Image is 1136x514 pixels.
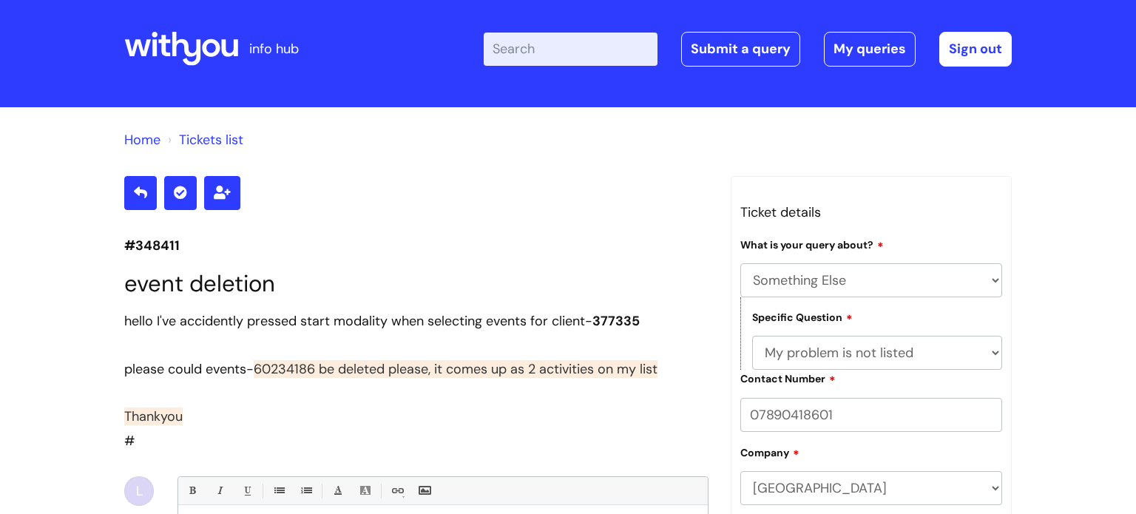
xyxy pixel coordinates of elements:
[740,371,836,385] label: Contact Number
[249,37,299,61] p: info hub
[484,33,657,65] input: Search
[681,32,800,66] a: Submit a query
[124,357,709,381] div: please could events-
[740,444,799,459] label: Company
[254,360,657,378] span: 60234186 be deleted please, it comes up as 2 activities on my list
[124,309,709,333] div: hello I've accidently pressed start modality when selecting events for client-
[124,131,160,149] a: Home
[592,312,640,330] span: 377335
[752,309,853,324] label: Specific Question
[415,481,433,500] a: Insert Image...
[124,408,183,425] span: Thankyou
[297,481,315,500] a: 1. Ordered List (Ctrl-Shift-8)
[124,476,154,506] div: L
[124,234,709,257] p: #348411
[484,32,1012,66] div: | -
[124,309,709,453] div: #
[939,32,1012,66] a: Sign out
[328,481,347,500] a: Font Color
[210,481,229,500] a: Italic (Ctrl-I)
[740,200,1002,224] h3: Ticket details
[124,270,709,297] h1: event deletion
[183,481,201,500] a: Bold (Ctrl-B)
[164,128,243,152] li: Tickets list
[388,481,406,500] a: Link
[179,131,243,149] a: Tickets list
[237,481,256,500] a: Underline(Ctrl-U)
[124,128,160,152] li: Solution home
[740,237,884,251] label: What is your query about?
[269,481,288,500] a: • Unordered List (Ctrl-Shift-7)
[356,481,374,500] a: Back Color
[824,32,916,66] a: My queries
